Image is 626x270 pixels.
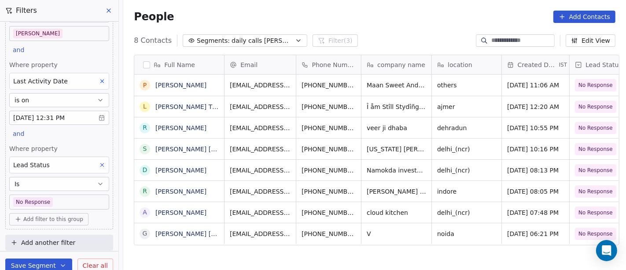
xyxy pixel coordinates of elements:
span: delhi_(ncr) [437,208,496,217]
span: [DATE] 06:21 PM [507,229,564,238]
span: [EMAIL_ADDRESS][DOMAIN_NAME] [230,145,291,154]
span: Email [240,60,258,69]
span: Lead Status [585,60,622,69]
span: [PERSON_NAME] Event [367,187,426,196]
span: [EMAIL_ADDRESS][DOMAIN_NAME] [230,102,291,111]
div: S [143,144,147,154]
span: daily calls [PERSON_NAME] [232,36,293,45]
span: [DATE] 08:05 PM [507,187,564,196]
span: No Response [578,124,613,132]
span: Created Date [518,60,557,69]
span: No Response [578,187,613,196]
button: Filter(3) [313,34,358,47]
span: [DATE] 10:16 PM [507,145,564,154]
a: [PERSON_NAME] [155,188,206,195]
span: [PHONE_NUMBER] [302,187,356,196]
div: location [432,55,501,74]
span: indore [437,187,496,196]
span: [DATE] 08:13 PM [507,166,564,175]
span: noida [437,229,496,238]
span: ajmer [437,102,496,111]
span: [EMAIL_ADDRESS][DOMAIN_NAME] [230,166,291,175]
span: V [367,229,426,238]
span: [PHONE_NUMBER] [302,124,356,132]
span: [PHONE_NUMBER] [302,81,356,90]
span: cloud kitchen [367,208,426,217]
span: [EMAIL_ADDRESS][DOMAIN_NAME] [230,229,291,238]
span: No Response [578,208,613,217]
span: Î åm Stîll Stydîñg & Î åm Eñjøýíñg Mý Studéñt Lífe. [367,102,426,111]
span: dehradun [437,124,496,132]
span: [DATE] 07:48 PM [507,208,564,217]
div: company name [361,55,431,74]
span: [PHONE_NUMBER] [302,166,356,175]
span: [PHONE_NUMBER] [302,229,356,238]
span: others [437,81,496,90]
span: No Response [578,102,613,111]
div: R [143,187,147,196]
a: [PERSON_NAME] [155,167,206,174]
span: [US_STATE] [PERSON_NAME]’s [367,145,426,154]
div: Full Name [134,55,224,74]
span: [EMAIL_ADDRESS][DOMAIN_NAME] [230,187,291,196]
div: Email [225,55,296,74]
div: P [143,81,147,90]
span: [DATE] 11:06 AM [507,81,564,90]
span: Segments: [197,36,230,45]
a: [PERSON_NAME] Tiloniya [155,103,232,110]
a: [PERSON_NAME] [155,209,206,216]
div: Open Intercom Messenger [596,240,617,261]
span: delhi_(ncr) [437,145,496,154]
span: [EMAIL_ADDRESS][DOMAIN_NAME] [230,124,291,132]
a: [PERSON_NAME] [PERSON_NAME] [155,146,260,153]
span: No Response [578,145,613,154]
span: No Response [578,229,613,238]
div: D [143,165,147,175]
div: A [143,208,147,217]
span: Maan Sweet And farshan [367,81,426,90]
div: L [143,102,147,111]
span: 8 Contacts [134,35,172,46]
span: People [134,10,174,23]
span: location [448,60,472,69]
button: Add Contacts [553,11,615,23]
span: No Response [578,81,613,90]
span: Namokda investment [367,166,426,175]
div: G [143,229,147,238]
span: veer ji dhaba [367,124,426,132]
div: Created DateIST [502,55,569,74]
span: [DATE] 10:55 PM [507,124,564,132]
span: [PHONE_NUMBER] [302,145,356,154]
span: company name [377,60,425,69]
span: [PHONE_NUMBER] [302,208,356,217]
span: [EMAIL_ADDRESS][DOMAIN_NAME] [230,208,291,217]
div: R [143,123,147,132]
a: [PERSON_NAME] [155,82,206,89]
span: [DATE] 12:20 AM [507,102,564,111]
span: delhi_(ncr) [437,166,496,175]
a: [PERSON_NAME] [155,124,206,131]
span: IST [559,61,567,68]
span: No Response [578,166,613,175]
div: Phone Number [296,55,361,74]
span: Phone Number [312,60,356,69]
span: [EMAIL_ADDRESS][DOMAIN_NAME] [230,81,291,90]
span: Full Name [164,60,195,69]
span: [PHONE_NUMBER] [302,102,356,111]
a: [PERSON_NAME] [PERSON_NAME] [155,230,260,237]
button: Edit View [566,34,615,47]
